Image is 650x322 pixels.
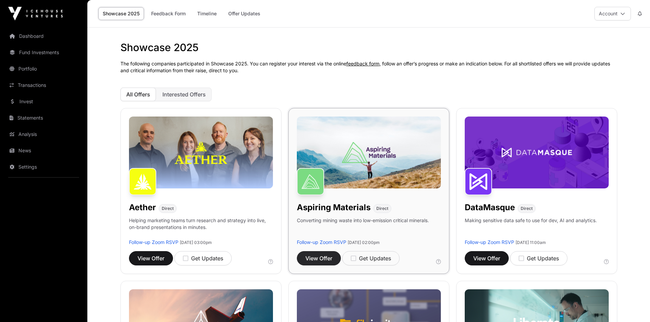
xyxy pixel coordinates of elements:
[616,289,650,322] iframe: Chat Widget
[473,254,500,262] span: View Offer
[346,61,379,66] a: feedback form
[297,217,429,239] p: Converting mining waste into low-emission critical minerals.
[594,7,631,20] button: Account
[162,91,206,98] span: Interested Offers
[510,251,567,265] button: Get Updates
[147,7,190,20] a: Feedback Form
[376,206,388,211] span: Direct
[465,168,492,195] img: DataMasque
[465,239,514,245] a: Follow-up Zoom RSVP
[342,251,400,265] button: Get Updates
[138,254,164,262] span: View Offer
[8,7,63,20] img: Icehouse Ventures Logo
[465,251,509,265] button: View Offer
[5,45,82,60] a: Fund Investments
[521,206,533,211] span: Direct
[519,254,559,262] div: Get Updates
[157,88,212,101] button: Interested Offers
[183,254,223,262] div: Get Updates
[120,88,156,101] button: All Offers
[297,168,324,195] img: Aspiring Materials
[465,217,597,239] p: Making sensitive data safe to use for dev, AI and analytics.
[174,251,232,265] button: Get Updates
[180,240,212,245] span: [DATE] 03:00pm
[5,61,82,76] a: Portfolio
[297,251,341,265] button: View Offer
[224,7,265,20] a: Offer Updates
[5,143,82,158] a: News
[5,94,82,109] a: Invest
[465,202,515,213] h1: DataMasque
[120,41,617,53] h1: Showcase 2025
[297,239,346,245] a: Follow-up Zoom RSVP
[120,60,617,74] p: The following companies participated in Showcase 2025. You can register your interest via the onl...
[129,239,178,245] a: Follow-up Zoom RSVP
[305,254,332,262] span: View Offer
[5,110,82,125] a: Statements
[129,251,173,265] button: View Offer
[465,117,609,188] img: DataMasque-Banner.jpg
[162,206,174,211] span: Direct
[516,240,546,245] span: [DATE] 11:00am
[129,217,273,239] p: Helping marketing teams turn research and strategy into live, on-brand presentations in minutes.
[351,254,391,262] div: Get Updates
[193,7,221,20] a: Timeline
[5,29,82,44] a: Dashboard
[297,117,441,188] img: Aspiring-Banner.jpg
[5,127,82,142] a: Analysis
[98,7,144,20] a: Showcase 2025
[129,117,273,188] img: Aether-Banner.jpg
[129,202,156,213] h1: Aether
[129,168,156,195] img: Aether
[5,159,82,174] a: Settings
[348,240,380,245] span: [DATE] 02:00pm
[126,91,150,98] span: All Offers
[5,78,82,93] a: Transactions
[297,202,371,213] h1: Aspiring Materials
